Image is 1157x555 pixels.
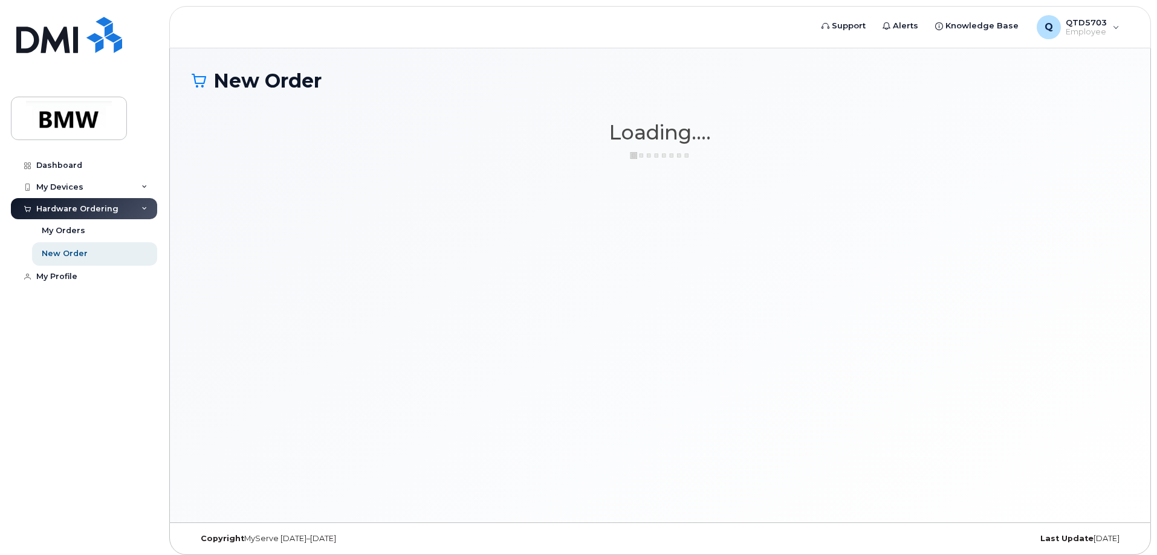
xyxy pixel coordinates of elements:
div: [DATE] [816,534,1129,544]
h1: Loading.... [192,121,1129,143]
strong: Last Update [1040,534,1094,543]
strong: Copyright [201,534,244,543]
h1: New Order [192,70,1129,91]
div: MyServe [DATE]–[DATE] [192,534,504,544]
img: ajax-loader-3a6953c30dc77f0bf724df975f13086db4f4c1262e45940f03d1251963f1bf2e.gif [630,151,690,160]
